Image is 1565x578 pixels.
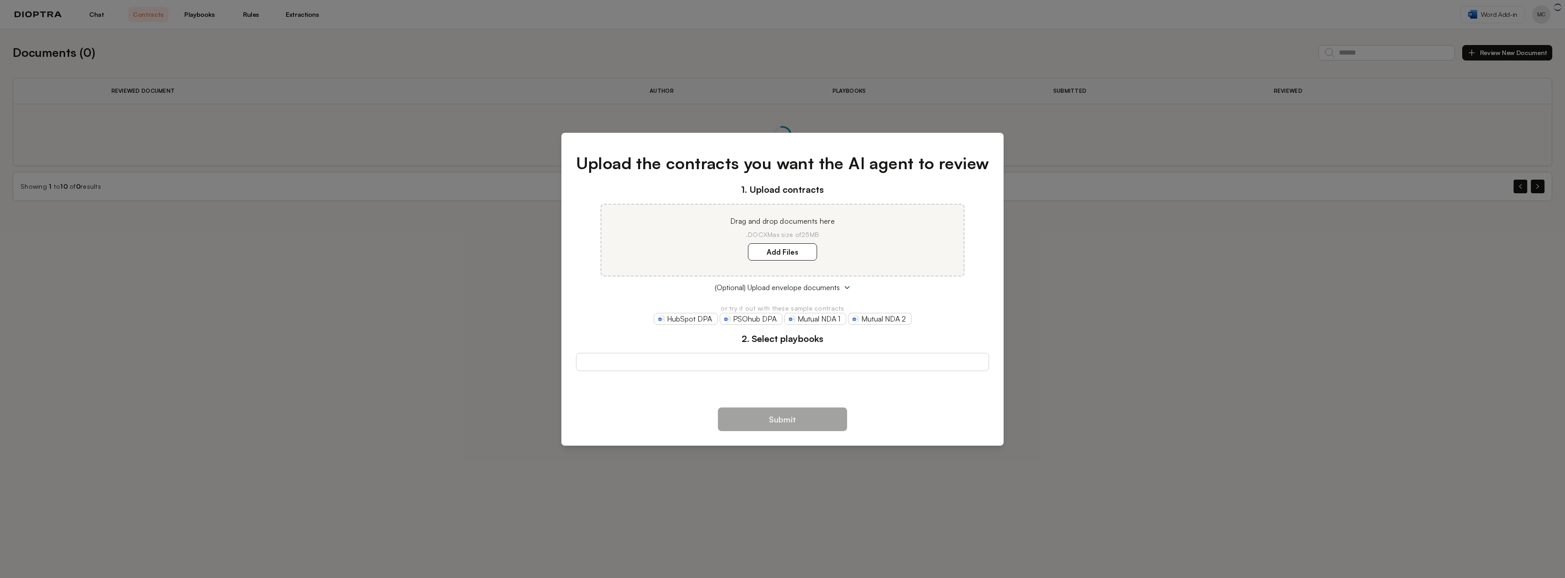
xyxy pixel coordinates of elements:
[576,183,989,196] h3: 1. Upload contracts
[848,313,912,325] a: Mutual NDA 2
[715,282,840,293] span: (Optional) Upload envelope documents
[576,151,989,176] h1: Upload the contracts you want the AI agent to review
[612,230,953,239] p: .DOCX Max size of 25MB
[784,313,846,325] a: Mutual NDA 1
[576,282,989,293] button: (Optional) Upload envelope documents
[720,313,782,325] a: PSOhub DPA
[718,407,847,431] button: Submit
[654,313,718,325] a: HubSpot DPA
[576,304,989,313] p: or try it out with these sample contracts
[748,243,817,261] label: Add Files
[612,216,953,226] p: Drag and drop documents here
[576,332,989,346] h3: 2. Select playbooks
